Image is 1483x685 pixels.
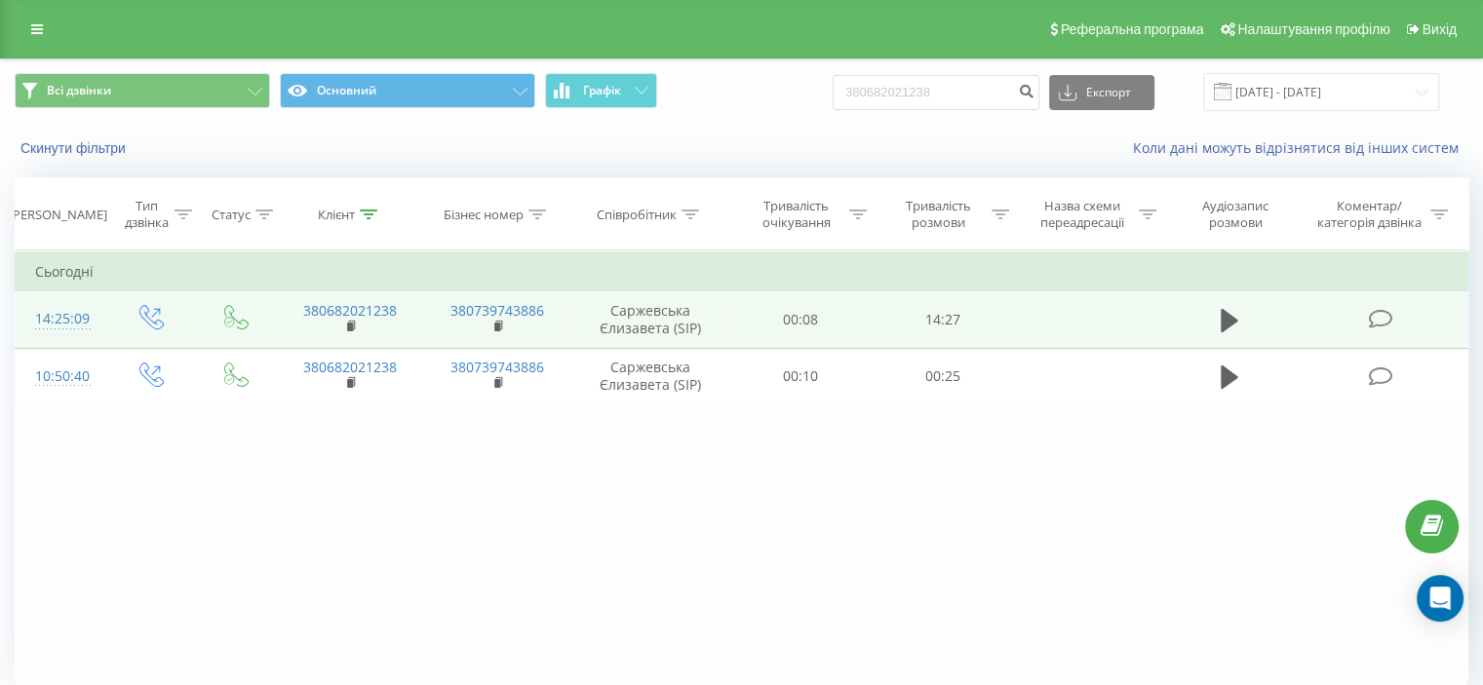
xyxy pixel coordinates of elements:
[450,358,544,376] a: 380739743886
[280,73,535,108] button: Основний
[1423,21,1457,37] span: Вихід
[872,348,1013,404] td: 00:25
[47,83,111,98] span: Всі дзвінки
[9,207,107,223] div: [PERSON_NAME]
[212,207,251,223] div: Статус
[833,75,1039,110] input: Пошук за номером
[545,73,657,108] button: Графік
[15,139,136,157] button: Скинути фільтри
[1311,198,1425,231] div: Коментар/категорія дзвінка
[35,358,87,396] div: 10:50:40
[1237,21,1389,37] span: Налаштування профілю
[748,198,845,231] div: Тривалість очікування
[1133,138,1468,157] a: Коли дані можуть відрізнятися вiд інших систем
[1179,198,1293,231] div: Аудіозапис розмови
[1417,575,1463,622] div: Open Intercom Messenger
[35,300,87,338] div: 14:25:09
[597,207,677,223] div: Співробітник
[730,348,872,404] td: 00:10
[16,252,1468,291] td: Сьогодні
[872,291,1013,348] td: 14:27
[15,73,270,108] button: Всі дзвінки
[889,198,987,231] div: Тривалість розмови
[318,207,355,223] div: Клієнт
[730,291,872,348] td: 00:08
[123,198,169,231] div: Тип дзвінка
[303,358,397,376] a: 380682021238
[1049,75,1154,110] button: Експорт
[450,301,544,320] a: 380739743886
[444,207,524,223] div: Бізнес номер
[303,301,397,320] a: 380682021238
[571,348,730,404] td: Саржевська Єлизавета (SIP)
[583,84,621,97] span: Графік
[1032,198,1134,231] div: Назва схеми переадресації
[571,291,730,348] td: Саржевська Єлизавета (SIP)
[1061,21,1204,37] span: Реферальна програма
